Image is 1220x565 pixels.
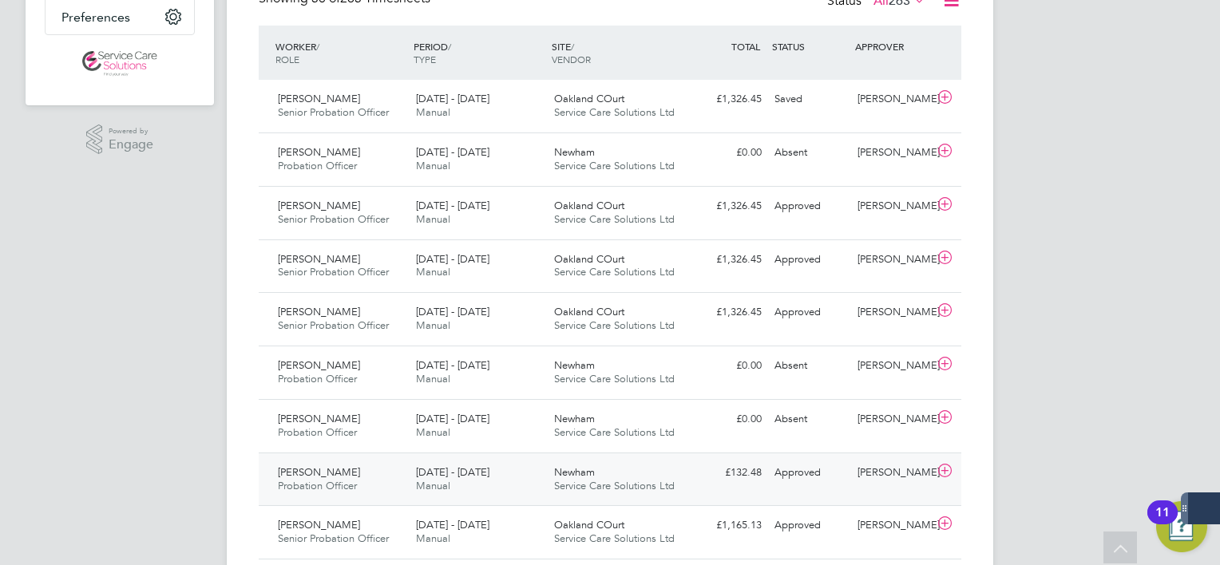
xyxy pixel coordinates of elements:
[278,479,357,492] span: Probation Officer
[278,159,357,172] span: Probation Officer
[278,145,360,159] span: [PERSON_NAME]
[554,518,624,531] span: Oakland COurt
[554,265,675,279] span: Service Care Solutions Ltd
[416,479,450,492] span: Manual
[278,199,360,212] span: [PERSON_NAME]
[554,479,675,492] span: Service Care Solutions Ltd
[416,305,489,318] span: [DATE] - [DATE]
[416,199,489,212] span: [DATE] - [DATE]
[410,32,548,73] div: PERIOD
[554,199,624,212] span: Oakland COurt
[554,212,675,226] span: Service Care Solutions Ltd
[271,32,410,73] div: WORKER
[554,465,595,479] span: Newham
[768,193,851,219] div: Approved
[448,40,451,53] span: /
[768,353,851,379] div: Absent
[685,193,768,219] div: £1,326.45
[554,425,675,439] span: Service Care Solutions Ltd
[45,51,195,77] a: Go to home page
[685,406,768,433] div: £0.00
[278,105,389,119] span: Senior Probation Officer
[768,247,851,273] div: Approved
[416,212,450,226] span: Manual
[1156,501,1207,552] button: Open Resource Center, 11 new notifications
[416,252,489,266] span: [DATE] - [DATE]
[768,406,851,433] div: Absent
[278,358,360,372] span: [PERSON_NAME]
[82,51,157,77] img: servicecare-logo-retina.png
[685,247,768,273] div: £1,326.45
[109,138,153,152] span: Engage
[278,518,360,531] span: [PERSON_NAME]
[851,353,934,379] div: [PERSON_NAME]
[685,86,768,113] div: £1,326.45
[768,299,851,326] div: Approved
[851,140,934,166] div: [PERSON_NAME]
[416,518,489,531] span: [DATE] - [DATE]
[278,318,389,332] span: Senior Probation Officer
[554,358,595,372] span: Newham
[278,265,389,279] span: Senior Probation Officer
[731,40,760,53] span: TOTAL
[768,512,851,539] div: Approved
[554,305,624,318] span: Oakland COurt
[554,412,595,425] span: Newham
[416,358,489,372] span: [DATE] - [DATE]
[685,140,768,166] div: £0.00
[416,159,450,172] span: Manual
[685,299,768,326] div: £1,326.45
[571,40,574,53] span: /
[278,425,357,439] span: Probation Officer
[554,92,624,105] span: Oakland COurt
[768,86,851,113] div: Saved
[416,265,450,279] span: Manual
[86,124,154,155] a: Powered byEngage
[1155,512,1170,533] div: 11
[61,10,130,25] span: Preferences
[278,412,360,425] span: [PERSON_NAME]
[275,53,299,65] span: ROLE
[851,460,934,486] div: [PERSON_NAME]
[416,318,450,332] span: Manual
[416,531,450,545] span: Manual
[109,124,153,138] span: Powered by
[554,372,675,385] span: Service Care Solutions Ltd
[416,105,450,119] span: Manual
[316,40,319,53] span: /
[851,32,934,61] div: APPROVER
[851,86,934,113] div: [PERSON_NAME]
[416,425,450,439] span: Manual
[768,460,851,486] div: Approved
[685,353,768,379] div: £0.00
[416,465,489,479] span: [DATE] - [DATE]
[416,92,489,105] span: [DATE] - [DATE]
[685,512,768,539] div: £1,165.13
[851,193,934,219] div: [PERSON_NAME]
[278,531,389,545] span: Senior Probation Officer
[554,105,675,119] span: Service Care Solutions Ltd
[851,406,934,433] div: [PERSON_NAME]
[851,512,934,539] div: [PERSON_NAME]
[548,32,686,73] div: SITE
[416,412,489,425] span: [DATE] - [DATE]
[768,140,851,166] div: Absent
[554,318,675,332] span: Service Care Solutions Ltd
[554,145,595,159] span: Newham
[554,531,675,545] span: Service Care Solutions Ltd
[554,252,624,266] span: Oakland COurt
[554,159,675,172] span: Service Care Solutions Ltd
[416,145,489,159] span: [DATE] - [DATE]
[278,465,360,479] span: [PERSON_NAME]
[685,460,768,486] div: £132.48
[278,212,389,226] span: Senior Probation Officer
[278,372,357,385] span: Probation Officer
[278,92,360,105] span: [PERSON_NAME]
[851,299,934,326] div: [PERSON_NAME]
[416,372,450,385] span: Manual
[278,252,360,266] span: [PERSON_NAME]
[278,305,360,318] span: [PERSON_NAME]
[851,247,934,273] div: [PERSON_NAME]
[552,53,591,65] span: VENDOR
[414,53,436,65] span: TYPE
